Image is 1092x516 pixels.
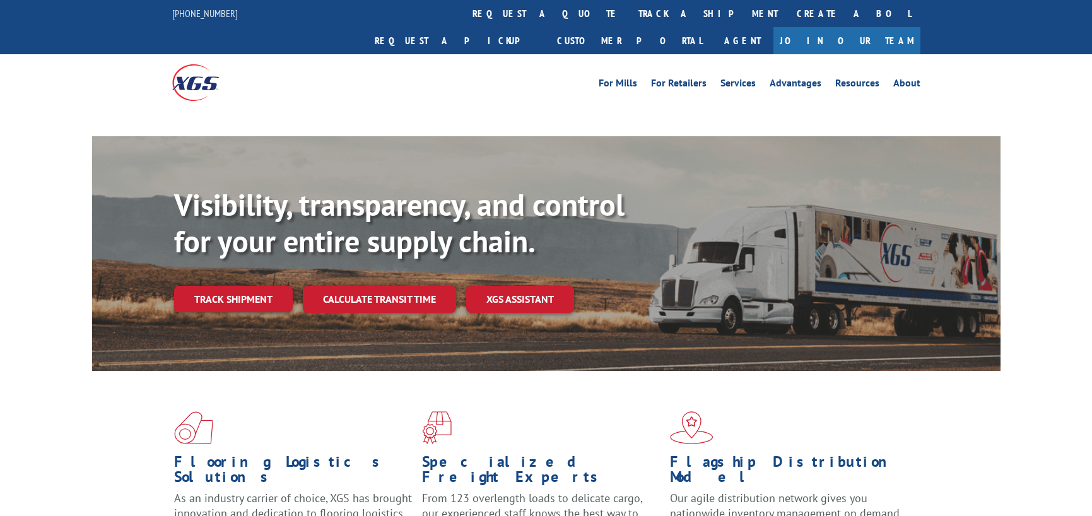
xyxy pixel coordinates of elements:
[548,27,712,54] a: Customer Portal
[466,286,574,313] a: XGS ASSISTANT
[670,411,713,444] img: xgs-icon-flagship-distribution-model-red
[670,454,908,491] h1: Flagship Distribution Model
[174,185,625,261] b: Visibility, transparency, and control for your entire supply chain.
[172,7,238,20] a: [PHONE_NUMBER]
[174,411,213,444] img: xgs-icon-total-supply-chain-intelligence-red
[770,78,821,92] a: Advantages
[174,286,293,312] a: Track shipment
[651,78,707,92] a: For Retailers
[599,78,637,92] a: For Mills
[422,454,660,491] h1: Specialized Freight Experts
[365,27,548,54] a: Request a pickup
[174,454,413,491] h1: Flooring Logistics Solutions
[720,78,756,92] a: Services
[303,286,456,313] a: Calculate transit time
[773,27,920,54] a: Join Our Team
[422,411,452,444] img: xgs-icon-focused-on-flooring-red
[893,78,920,92] a: About
[712,27,773,54] a: Agent
[835,78,879,92] a: Resources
